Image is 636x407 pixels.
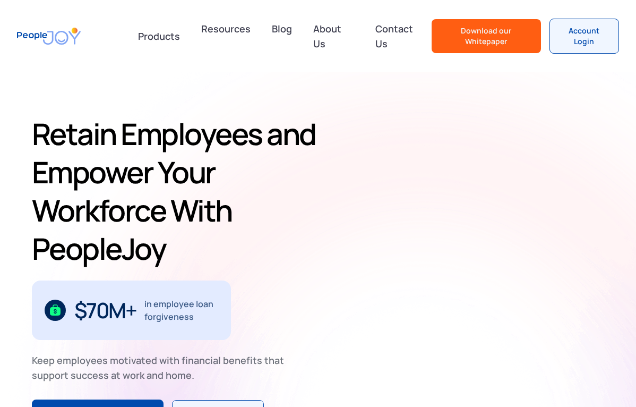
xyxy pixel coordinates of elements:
[144,298,218,323] div: in employee loan forgiveness
[432,19,541,53] a: Download our Whitepaper
[307,17,360,55] a: About Us
[74,302,136,319] div: $70M+
[32,115,318,268] h1: Retain Employees and Empower Your Workforce With PeopleJoy
[549,19,619,54] a: Account Login
[32,353,293,383] div: Keep employees motivated with financial benefits that support success at work and home.
[369,17,432,55] a: Contact Us
[265,17,298,55] a: Blog
[132,26,186,47] div: Products
[558,26,610,47] div: Account Login
[440,26,532,47] div: Download our Whitepaper
[32,281,231,340] div: 1 / 3
[17,21,81,51] a: home
[195,17,257,55] a: Resources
